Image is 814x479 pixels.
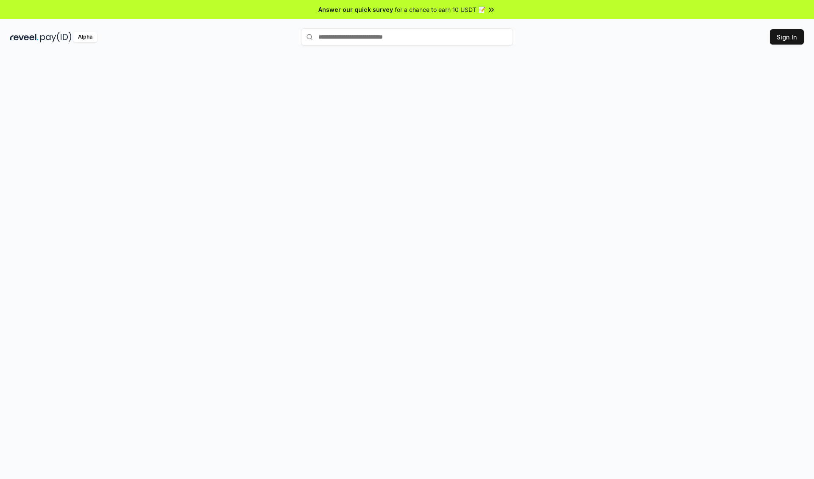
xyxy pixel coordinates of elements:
button: Sign In [770,29,804,45]
div: Alpha [73,32,97,42]
span: for a chance to earn 10 USDT 📝 [395,5,485,14]
img: pay_id [40,32,72,42]
span: Answer our quick survey [318,5,393,14]
img: reveel_dark [10,32,39,42]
